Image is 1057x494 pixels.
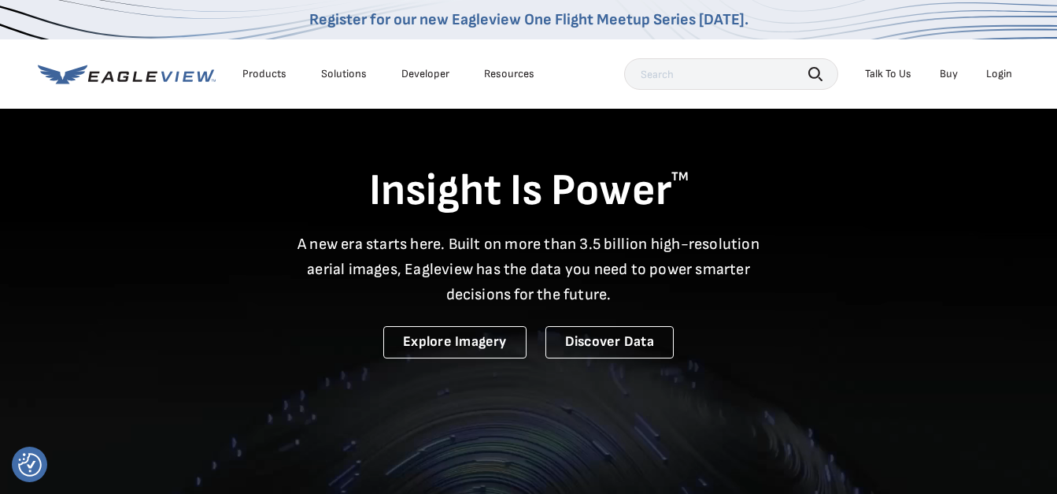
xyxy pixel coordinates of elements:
div: Login [986,67,1012,81]
h1: Insight Is Power [38,164,1020,219]
div: Solutions [321,67,367,81]
sup: TM [671,169,689,184]
a: Discover Data [545,326,674,358]
p: A new era starts here. Built on more than 3.5 billion high-resolution aerial images, Eagleview ha... [288,232,770,307]
button: Consent Preferences [18,453,42,477]
input: Search [624,58,838,90]
a: Buy [940,67,958,81]
a: Explore Imagery [383,326,527,358]
div: Resources [484,67,534,81]
div: Products [242,67,286,81]
img: Revisit consent button [18,453,42,477]
a: Developer [401,67,449,81]
a: Register for our new Eagleview One Flight Meetup Series [DATE]. [309,10,748,29]
div: Talk To Us [865,67,911,81]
